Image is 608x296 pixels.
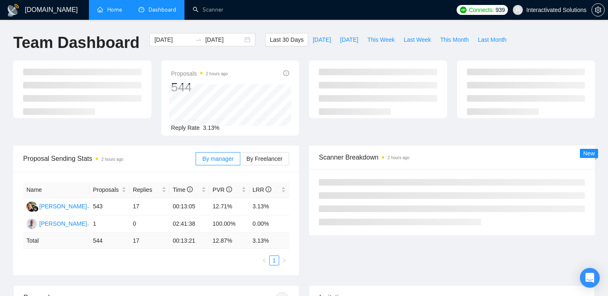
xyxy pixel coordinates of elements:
[39,219,87,228] div: [PERSON_NAME]
[171,69,228,79] span: Proposals
[469,5,494,14] span: Connects:
[90,215,129,233] td: 1
[226,186,232,192] span: info-circle
[583,150,595,157] span: New
[270,256,279,265] a: 1
[170,215,209,233] td: 02:41:38
[206,72,228,76] time: 2 hours ago
[367,35,395,44] span: This Week
[129,215,169,233] td: 0
[187,186,193,192] span: info-circle
[97,6,122,13] a: homeHome
[279,255,289,265] button: right
[173,186,193,193] span: Time
[139,7,144,12] span: dashboard
[209,198,249,215] td: 12.71%
[253,186,272,193] span: LRR
[247,155,282,162] span: By Freelancer
[39,202,87,211] div: [PERSON_NAME]
[93,185,120,194] span: Proposals
[313,35,331,44] span: [DATE]
[473,33,511,46] button: Last Month
[265,33,308,46] button: Last 30 Days
[26,203,87,209] a: YS[PERSON_NAME]
[249,233,290,249] td: 3.13 %
[193,6,223,13] a: searchScanner
[436,33,473,46] button: This Month
[591,3,605,17] button: setting
[205,35,243,44] input: End date
[515,7,521,13] span: user
[26,220,87,227] a: RV[PERSON_NAME]
[249,215,290,233] td: 0.00%
[26,219,37,229] img: RV
[7,4,20,17] img: logo
[209,215,249,233] td: 100.00%
[209,233,249,249] td: 12.87 %
[202,155,233,162] span: By manager
[399,33,436,46] button: Last Week
[249,198,290,215] td: 3.13%
[33,206,38,212] img: gigradar-bm.png
[171,79,228,95] div: 544
[388,155,409,160] time: 2 hours ago
[129,233,169,249] td: 17
[90,233,129,249] td: 544
[259,255,269,265] li: Previous Page
[279,255,289,265] li: Next Page
[13,33,139,53] h1: Team Dashboard
[340,35,358,44] span: [DATE]
[270,35,304,44] span: Last 30 Days
[90,198,129,215] td: 543
[282,258,287,263] span: right
[262,258,267,263] span: left
[580,268,600,288] div: Open Intercom Messenger
[319,152,585,162] span: Scanner Breakdown
[203,124,220,131] span: 3.13%
[23,182,90,198] th: Name
[154,35,192,44] input: Start date
[129,198,169,215] td: 17
[26,201,37,212] img: YS
[283,70,289,76] span: info-circle
[195,36,202,43] span: swap-right
[129,182,169,198] th: Replies
[171,124,200,131] span: Reply Rate
[148,6,176,13] span: Dashboard
[266,186,271,192] span: info-circle
[269,255,279,265] li: 1
[170,198,209,215] td: 00:13:05
[170,233,209,249] td: 00:13:21
[23,233,90,249] td: Total
[478,35,506,44] span: Last Month
[495,5,505,14] span: 939
[591,7,605,13] a: setting
[133,185,160,194] span: Replies
[460,7,467,13] img: upwork-logo.png
[23,153,196,164] span: Proposal Sending Stats
[195,36,202,43] span: to
[440,35,469,44] span: This Month
[404,35,431,44] span: Last Week
[213,186,232,193] span: PVR
[363,33,399,46] button: This Week
[308,33,335,46] button: [DATE]
[90,182,129,198] th: Proposals
[101,157,123,162] time: 2 hours ago
[335,33,363,46] button: [DATE]
[259,255,269,265] button: left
